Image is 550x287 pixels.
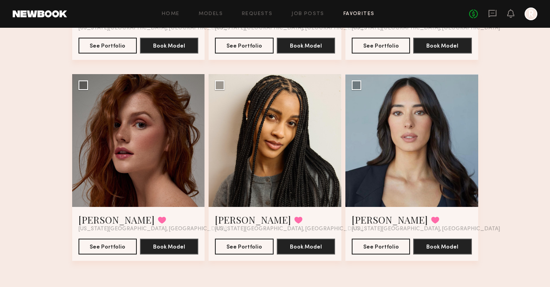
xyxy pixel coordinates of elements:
button: See Portfolio [352,38,410,54]
span: [US_STATE][GEOGRAPHIC_DATA], [GEOGRAPHIC_DATA] [352,226,500,232]
span: [US_STATE][GEOGRAPHIC_DATA], [GEOGRAPHIC_DATA] [79,25,227,31]
a: Requests [242,11,272,17]
a: Models [199,11,223,17]
button: Book Model [277,239,335,254]
a: Book Model [277,243,335,250]
a: Book Model [140,243,198,250]
button: Book Model [140,239,198,254]
button: See Portfolio [352,239,410,254]
a: Book Model [277,42,335,49]
button: See Portfolio [215,38,273,54]
span: [US_STATE][GEOGRAPHIC_DATA], [GEOGRAPHIC_DATA] [215,226,363,232]
span: [US_STATE][GEOGRAPHIC_DATA], [GEOGRAPHIC_DATA] [215,25,363,31]
a: Job Posts [291,11,324,17]
a: Book Model [413,243,471,250]
button: See Portfolio [215,239,273,254]
a: [PERSON_NAME] [215,213,291,226]
a: R [525,8,537,20]
a: Favorites [343,11,375,17]
button: Book Model [140,38,198,54]
button: Book Model [277,38,335,54]
a: Book Model [413,42,471,49]
button: See Portfolio [79,239,137,254]
a: Book Model [140,42,198,49]
a: [PERSON_NAME] [79,213,155,226]
button: See Portfolio [79,38,137,54]
span: [US_STATE][GEOGRAPHIC_DATA], [GEOGRAPHIC_DATA] [79,226,227,232]
a: [PERSON_NAME] [352,213,428,226]
button: Book Model [413,239,471,254]
span: [US_STATE][GEOGRAPHIC_DATA], [GEOGRAPHIC_DATA] [352,25,500,31]
a: Home [162,11,180,17]
button: Book Model [413,38,471,54]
